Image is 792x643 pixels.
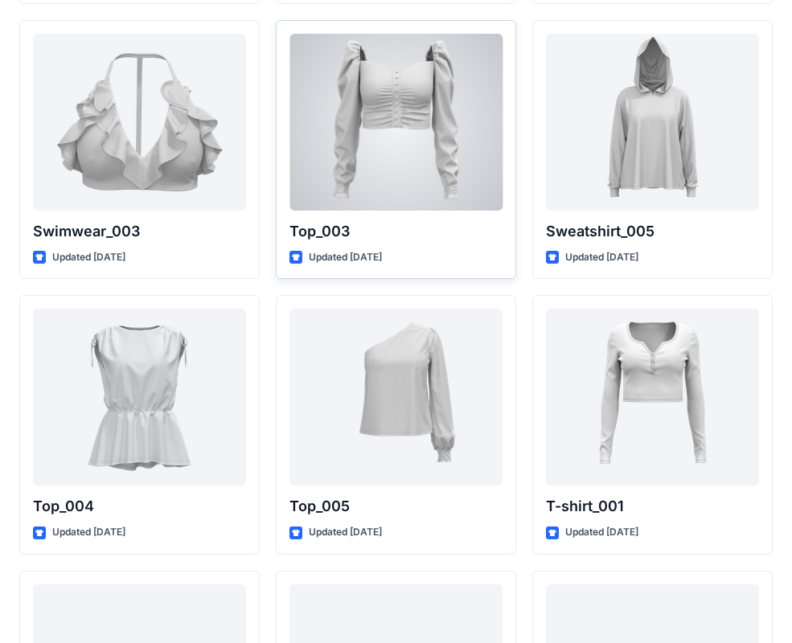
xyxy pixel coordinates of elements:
[289,495,503,518] p: Top_005
[565,249,638,266] p: Updated [DATE]
[565,524,638,541] p: Updated [DATE]
[546,495,759,518] p: T-shirt_001
[289,34,503,211] a: Top_003
[546,34,759,211] a: Sweatshirt_005
[52,524,125,541] p: Updated [DATE]
[546,220,759,243] p: Sweatshirt_005
[546,309,759,485] a: T-shirt_001
[309,524,382,541] p: Updated [DATE]
[33,220,246,243] p: Swimwear_003
[33,495,246,518] p: Top_004
[33,34,246,211] a: Swimwear_003
[289,309,503,485] a: Top_005
[289,220,503,243] p: Top_003
[309,249,382,266] p: Updated [DATE]
[33,309,246,485] a: Top_004
[52,249,125,266] p: Updated [DATE]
